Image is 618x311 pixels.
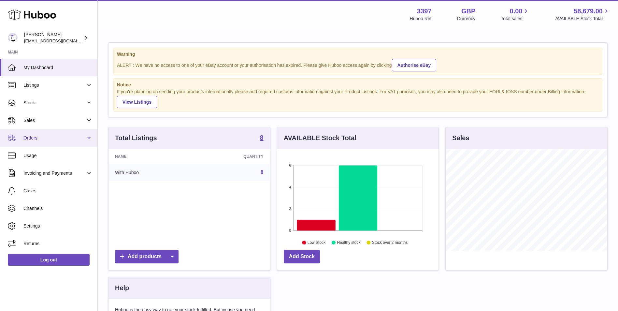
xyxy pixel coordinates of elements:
[194,149,270,164] th: Quantity
[108,164,194,181] td: With Huboo
[261,170,264,175] a: 8
[117,82,599,88] strong: Notice
[115,250,179,263] a: Add products
[461,7,475,16] strong: GBP
[117,51,599,57] strong: Warning
[24,38,96,43] span: [EMAIL_ADDRESS][DOMAIN_NAME]
[23,82,86,88] span: Listings
[8,254,90,266] a: Log out
[24,32,83,44] div: [PERSON_NAME]
[410,16,432,22] div: Huboo Ref
[337,241,361,245] text: Healthy stock
[23,170,86,176] span: Invoicing and Payments
[555,16,610,22] span: AVAILABLE Stock Total
[23,65,93,71] span: My Dashboard
[23,223,93,229] span: Settings
[555,7,610,22] a: 58,679.00 AVAILABLE Stock Total
[23,241,93,247] span: Returns
[284,134,356,142] h3: AVAILABLE Stock Total
[457,16,476,22] div: Currency
[289,207,291,211] text: 2
[392,59,437,71] a: Authorise eBay
[23,100,86,106] span: Stock
[260,134,264,142] a: 8
[510,7,523,16] span: 0.00
[289,185,291,189] text: 4
[23,205,93,212] span: Channels
[23,153,93,159] span: Usage
[23,117,86,124] span: Sales
[452,134,469,142] h3: Sales
[117,96,157,108] a: View Listings
[574,7,603,16] span: 58,679.00
[23,135,86,141] span: Orders
[117,89,599,108] div: If you're planning on sending your products internationally please add required customs informati...
[289,229,291,232] text: 0
[8,33,18,43] img: sales@canchema.com
[108,149,194,164] th: Name
[260,134,264,141] strong: 8
[115,284,129,292] h3: Help
[372,241,408,245] text: Stock over 2 months
[308,241,326,245] text: Low Stock
[284,250,320,263] a: Add Stock
[117,58,599,71] div: ALERT : We have no access to one of your eBay account or your authorisation has expired. Please g...
[501,16,530,22] span: Total sales
[501,7,530,22] a: 0.00 Total sales
[417,7,432,16] strong: 3397
[289,163,291,167] text: 6
[23,188,93,194] span: Cases
[115,134,157,142] h3: Total Listings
